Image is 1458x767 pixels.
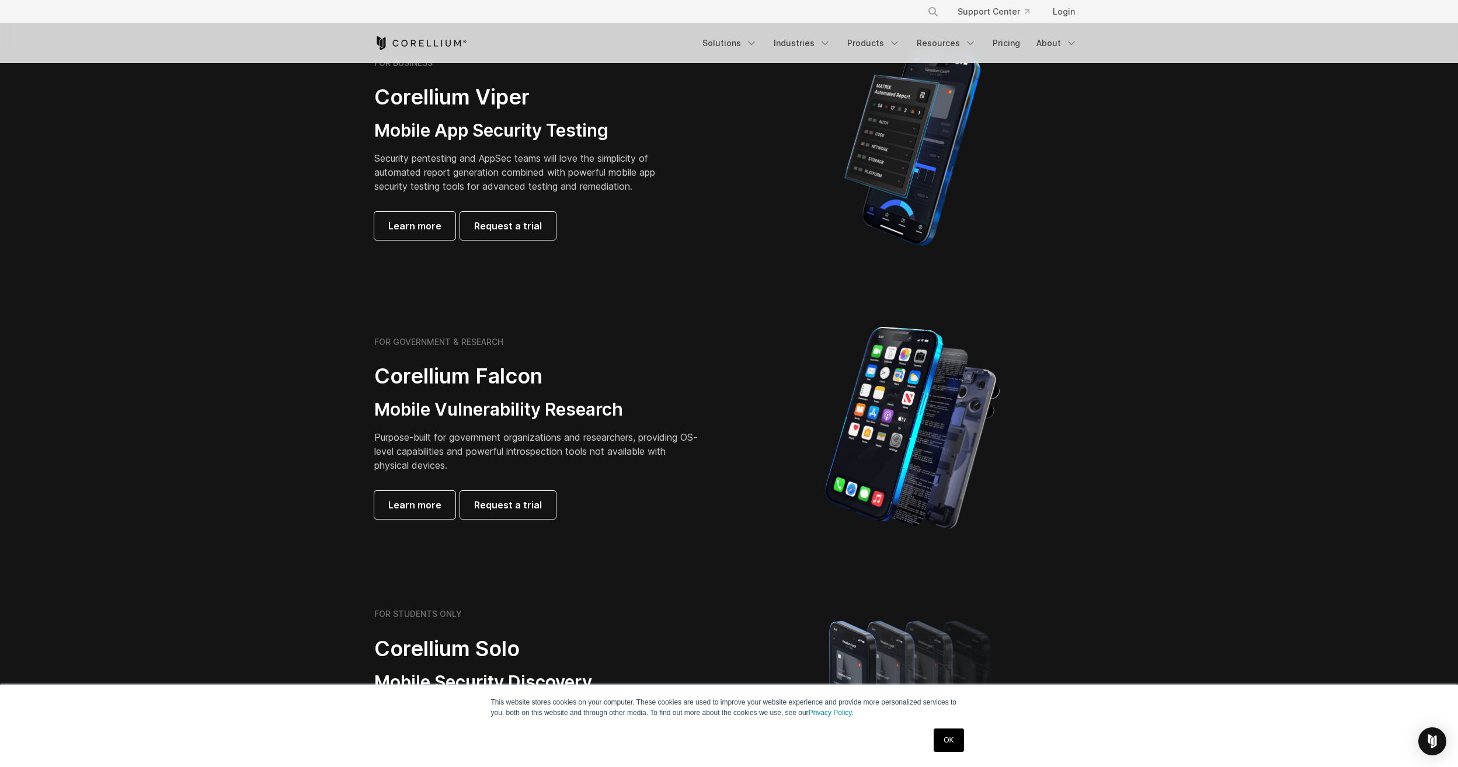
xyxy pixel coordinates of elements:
[460,491,556,519] a: Request a trial
[695,33,1084,54] div: Navigation Menu
[374,363,701,389] h2: Corellium Falcon
[824,326,1000,530] img: iPhone model separated into the mechanics used to build the physical device.
[1418,727,1446,755] div: Open Intercom Messenger
[948,1,1039,22] a: Support Center
[474,498,542,512] span: Request a trial
[374,430,701,472] p: Purpose-built for government organizations and researchers, providing OS-level capabilities and p...
[374,491,455,519] a: Learn more
[474,219,542,233] span: Request a trial
[491,697,968,718] p: This website stores cookies on your computer. These cookies are used to improve your website expe...
[986,33,1027,54] a: Pricing
[374,84,673,110] h2: Corellium Viper
[840,33,907,54] a: Products
[824,47,1000,251] img: Corellium MATRIX automated report on iPhone showing app vulnerability test results across securit...
[374,671,701,693] h3: Mobile Security Discovery
[923,1,944,22] button: Search
[374,609,462,619] h6: FOR STUDENTS ONLY
[1043,1,1084,22] a: Login
[809,709,854,717] a: Privacy Policy.
[913,1,1084,22] div: Navigation Menu
[695,33,764,54] a: Solutions
[374,36,467,50] a: Corellium Home
[388,219,441,233] span: Learn more
[374,212,455,240] a: Learn more
[934,728,963,752] a: OK
[910,33,983,54] a: Resources
[374,151,673,193] p: Security pentesting and AppSec teams will love the simplicity of automated report generation comb...
[767,33,838,54] a: Industries
[374,120,673,142] h3: Mobile App Security Testing
[460,212,556,240] a: Request a trial
[374,636,701,662] h2: Corellium Solo
[388,498,441,512] span: Learn more
[374,337,503,347] h6: FOR GOVERNMENT & RESEARCH
[374,399,701,421] h3: Mobile Vulnerability Research
[1029,33,1084,54] a: About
